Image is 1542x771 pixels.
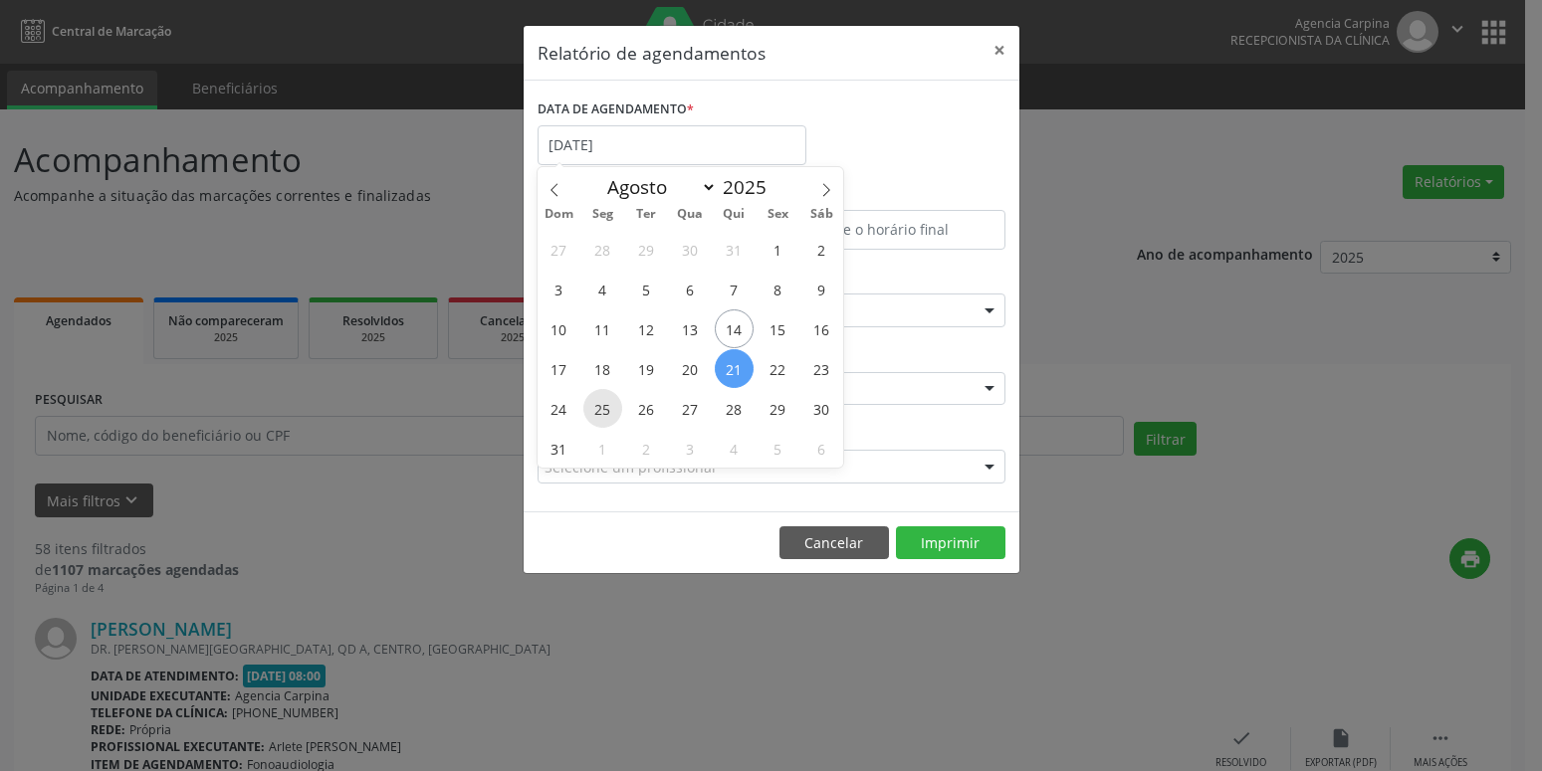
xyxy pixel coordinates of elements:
[776,179,1005,210] label: ATÉ
[802,349,841,388] span: Agosto 23, 2025
[627,429,666,468] span: Setembro 2, 2025
[671,349,710,388] span: Agosto 20, 2025
[715,349,754,388] span: Agosto 21, 2025
[802,309,841,348] span: Agosto 16, 2025
[627,349,666,388] span: Agosto 19, 2025
[627,389,666,428] span: Agosto 26, 2025
[580,208,624,221] span: Seg
[671,389,710,428] span: Agosto 27, 2025
[896,526,1005,560] button: Imprimir
[540,270,578,308] span: Agosto 3, 2025
[802,230,841,269] span: Agosto 2, 2025
[624,208,668,221] span: Ter
[627,230,666,269] span: Julho 29, 2025
[538,125,806,165] input: Selecione uma data ou intervalo
[776,210,1005,250] input: Selecione o horário final
[759,389,797,428] span: Agosto 29, 2025
[715,429,754,468] span: Setembro 4, 2025
[799,208,843,221] span: Sáb
[538,40,766,66] h5: Relatório de agendamentos
[671,230,710,269] span: Julho 30, 2025
[583,270,622,308] span: Agosto 4, 2025
[540,349,578,388] span: Agosto 17, 2025
[712,208,756,221] span: Qui
[583,429,622,468] span: Setembro 1, 2025
[759,429,797,468] span: Setembro 5, 2025
[802,389,841,428] span: Agosto 30, 2025
[715,309,754,348] span: Agosto 14, 2025
[627,309,666,348] span: Agosto 12, 2025
[538,95,694,125] label: DATA DE AGENDAMENTO
[802,270,841,308] span: Agosto 9, 2025
[583,349,622,388] span: Agosto 18, 2025
[756,208,799,221] span: Sex
[668,208,712,221] span: Qua
[759,230,797,269] span: Agosto 1, 2025
[715,270,754,308] span: Agosto 7, 2025
[540,389,578,428] span: Agosto 24, 2025
[583,389,622,428] span: Agosto 25, 2025
[717,174,782,200] input: Year
[583,309,622,348] span: Agosto 11, 2025
[980,26,1019,75] button: Close
[627,270,666,308] span: Agosto 5, 2025
[671,429,710,468] span: Setembro 3, 2025
[538,208,581,221] span: Dom
[715,389,754,428] span: Agosto 28, 2025
[671,270,710,308] span: Agosto 6, 2025
[715,230,754,269] span: Julho 31, 2025
[540,309,578,348] span: Agosto 10, 2025
[540,429,578,468] span: Agosto 31, 2025
[802,429,841,468] span: Setembro 6, 2025
[759,270,797,308] span: Agosto 8, 2025
[671,309,710,348] span: Agosto 13, 2025
[759,349,797,388] span: Agosto 22, 2025
[598,173,718,201] select: Month
[540,230,578,269] span: Julho 27, 2025
[779,526,889,560] button: Cancelar
[759,309,797,348] span: Agosto 15, 2025
[583,230,622,269] span: Julho 28, 2025
[545,457,716,478] span: Selecione um profissional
